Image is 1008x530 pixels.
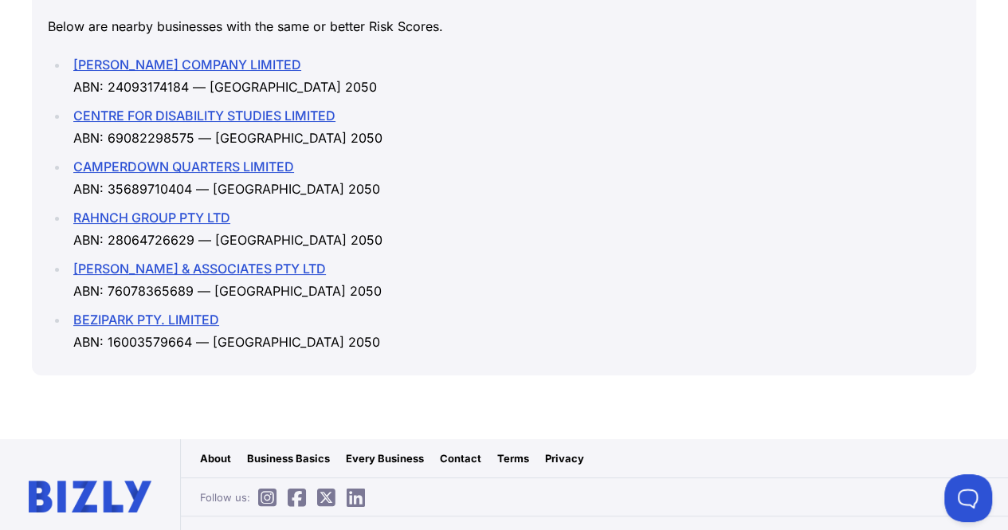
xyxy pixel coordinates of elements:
[440,450,481,466] a: Contact
[73,261,326,277] a: [PERSON_NAME] & ASSOCIATES PTY LTD
[69,206,960,251] li: ABN: 28064726629 — [GEOGRAPHIC_DATA] 2050
[200,450,231,466] a: About
[545,450,584,466] a: Privacy
[73,108,335,124] a: CENTRE FOR DISABILITY STUDIES LIMITED
[69,308,960,353] li: ABN: 16003579664 — [GEOGRAPHIC_DATA] 2050
[944,474,992,522] iframe: Toggle Customer Support
[69,104,960,149] li: ABN: 69082298575 — [GEOGRAPHIC_DATA] 2050
[48,15,960,37] p: Below are nearby businesses with the same or better Risk Scores.
[69,53,960,98] li: ABN: 24093174184 — [GEOGRAPHIC_DATA] 2050
[497,450,529,466] a: Terms
[346,450,424,466] a: Every Business
[69,155,960,200] li: ABN: 35689710404 — [GEOGRAPHIC_DATA] 2050
[73,57,301,73] a: [PERSON_NAME] COMPANY LIMITED
[247,450,330,466] a: Business Basics
[73,312,219,328] a: BEZIPARK PTY. LIMITED
[200,489,373,505] span: Follow us:
[69,257,960,302] li: ABN: 76078365689 — [GEOGRAPHIC_DATA] 2050
[73,210,230,226] a: RAHNCH GROUP PTY LTD
[73,159,294,175] a: CAMPERDOWN QUARTERS LIMITED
